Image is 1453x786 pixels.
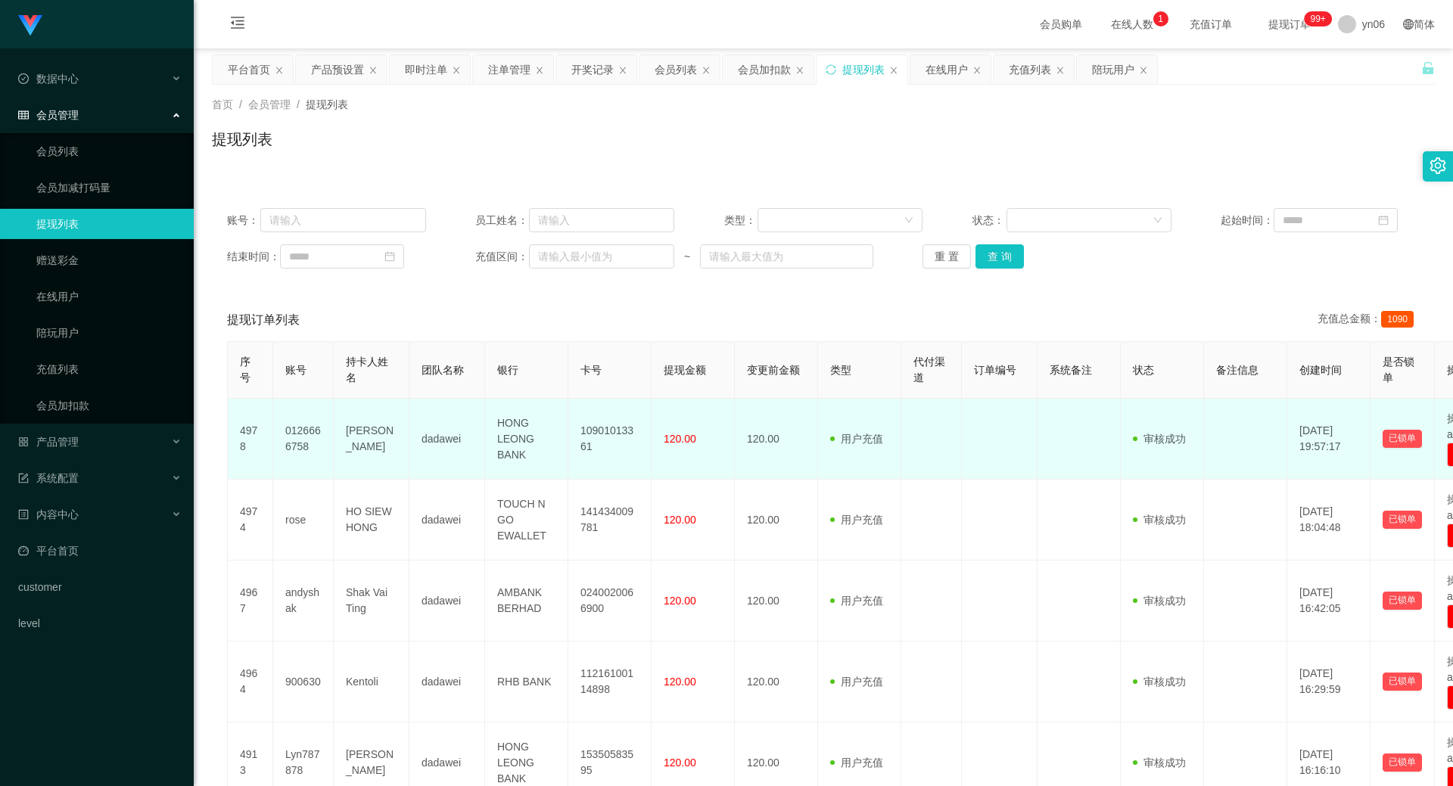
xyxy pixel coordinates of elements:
span: 备注信息 [1216,364,1259,376]
td: HO SIEW HONG [334,480,409,561]
td: [DATE] 16:42:05 [1287,561,1371,642]
span: 会员管理 [18,109,79,121]
span: 审核成功 [1133,676,1186,688]
p: 1 [1158,11,1163,26]
td: 4967 [228,561,273,642]
button: 已锁单 [1383,673,1422,691]
span: 变更前金额 [747,364,800,376]
a: 赠送彩金 [36,245,182,275]
span: 类型： [724,213,758,228]
i: 图标: close [535,66,544,75]
i: 图标: close [1056,66,1065,75]
input: 请输入最小值为 [529,244,674,269]
td: 120.00 [735,561,818,642]
span: 提现订单 [1261,19,1318,30]
i: 图标: calendar [1378,215,1389,225]
i: 图标: close [1139,66,1148,75]
span: 用户充值 [830,756,883,769]
td: Shak Vai Ting [334,561,409,642]
span: 充值订单 [1182,19,1240,30]
span: 内容中心 [18,508,79,520]
td: 4978 [228,399,273,480]
td: 4974 [228,480,273,561]
span: 用户充值 [830,433,883,445]
i: 图标: form [18,473,29,483]
i: 图标: close [275,66,284,75]
td: 120.00 [735,399,818,480]
a: 会员加减打码量 [36,172,182,203]
a: level [18,608,182,638]
i: 图标: menu-fold [212,1,263,49]
span: 120.00 [664,514,696,526]
span: 代付渠道 [913,356,945,384]
i: 图标: unlock [1421,61,1435,75]
span: 产品管理 [18,436,79,448]
span: 起始时间： [1221,213,1274,228]
button: 已锁单 [1383,430,1422,448]
i: 图标: calendar [384,251,395,262]
div: 产品预设置 [311,55,364,84]
div: 注单管理 [488,55,530,84]
a: 提现列表 [36,209,182,239]
td: 120.00 [735,642,818,722]
a: 会员加扣款 [36,390,182,421]
span: 提现列表 [306,98,348,110]
button: 已锁单 [1383,592,1422,610]
input: 请输入最大值为 [700,244,873,269]
span: 首页 [212,98,233,110]
td: dadawei [409,399,485,480]
span: 状态： [972,213,1007,228]
span: 团队名称 [422,364,464,376]
span: 审核成功 [1133,433,1186,445]
i: 图标: appstore-o [18,436,29,447]
div: 会员加扣款 [738,55,791,84]
a: 陪玩用户 [36,318,182,348]
div: 在线用户 [926,55,968,84]
i: 图标: profile [18,509,29,520]
span: 审核成功 [1133,514,1186,526]
span: 状态 [1133,364,1154,376]
i: 图标: sync [826,64,836,75]
span: 在线人数 [1103,19,1161,30]
span: 提现订单列表 [227,311,300,329]
span: 用户充值 [830,514,883,526]
span: 1090 [1381,311,1414,328]
td: [DATE] 16:29:59 [1287,642,1371,722]
td: [PERSON_NAME] [334,399,409,480]
td: TOUCH N GO EWALLET [485,480,568,561]
td: 10901013361 [568,399,652,480]
span: 用户充值 [830,595,883,607]
span: 120.00 [664,756,696,769]
span: 数据中心 [18,73,79,85]
div: 提现列表 [842,55,885,84]
td: rose [273,480,334,561]
span: 是否锁单 [1383,356,1414,384]
i: 图标: close [452,66,461,75]
td: HONG LEONG BANK [485,399,568,480]
td: 141434009781 [568,480,652,561]
td: [DATE] 18:04:48 [1287,480,1371,561]
img: logo.9652507e.png [18,15,42,36]
button: 已锁单 [1383,753,1422,772]
span: / [239,98,242,110]
button: 重 置 [923,244,971,269]
i: 图标: close [972,66,982,75]
span: 充值区间： [475,249,528,265]
td: RHB BANK [485,642,568,722]
div: 会员列表 [655,55,697,84]
span: 卡号 [580,364,602,376]
span: 提现金额 [664,364,706,376]
span: 员工姓名： [475,213,528,228]
i: 图标: close [369,66,378,75]
td: dadawei [409,561,485,642]
a: 在线用户 [36,281,182,312]
span: 120.00 [664,676,696,688]
div: 陪玩用户 [1092,55,1134,84]
span: 会员管理 [248,98,291,110]
span: 银行 [497,364,518,376]
span: 系统配置 [18,472,79,484]
td: 900630 [273,642,334,722]
a: customer [18,572,182,602]
i: 图标: down [904,216,913,226]
span: 120.00 [664,595,696,607]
